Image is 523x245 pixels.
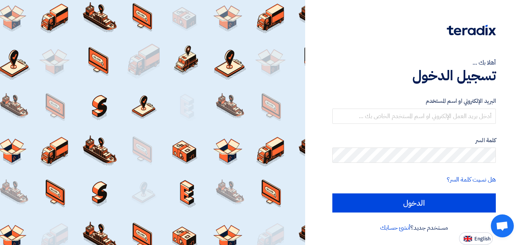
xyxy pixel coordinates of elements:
button: English [459,232,493,245]
a: أنشئ حسابك [380,223,410,232]
div: أهلا بك ... [332,58,496,67]
label: كلمة السر [332,136,496,145]
label: البريد الإلكتروني او اسم المستخدم [332,97,496,105]
img: en-US.png [464,236,472,242]
img: Teradix logo [447,25,496,36]
span: English [474,236,490,242]
h1: تسجيل الدخول [332,67,496,84]
input: أدخل بريد العمل الإلكتروني او اسم المستخدم الخاص بك ... [332,109,496,124]
a: Open chat [491,214,514,237]
input: الدخول [332,193,496,213]
div: مستخدم جديد؟ [332,223,496,232]
a: هل نسيت كلمة السر؟ [447,175,496,184]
